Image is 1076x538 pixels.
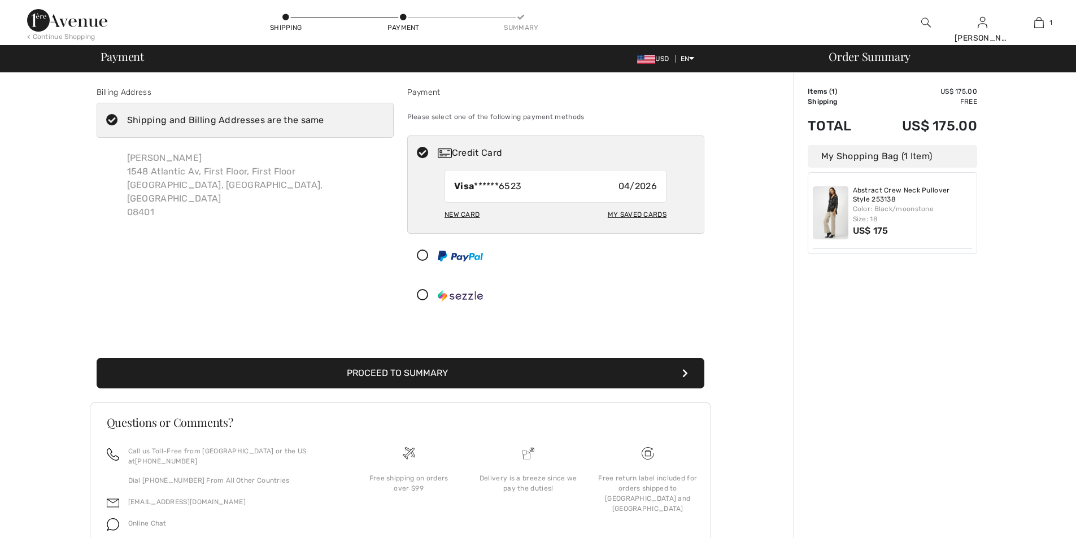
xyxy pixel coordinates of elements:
td: US$ 175.00 [870,86,977,97]
img: call [107,448,119,461]
div: Shipping and Billing Addresses are the same [127,113,324,127]
a: Abstract Crew Neck Pullover Style 253138 [853,186,973,204]
div: Payment [386,23,420,33]
p: Dial [PHONE_NUMBER] From All Other Countries [128,475,336,485]
img: Free shipping on orders over $99 [403,447,415,460]
div: Please select one of the following payment methods [407,103,704,131]
img: PayPal [438,251,483,261]
div: < Continue Shopping [27,32,95,42]
div: Summary [504,23,538,33]
span: 1 [831,88,835,95]
a: Sign In [978,17,987,28]
td: US$ 175.00 [870,107,977,145]
span: USD [637,55,673,63]
span: 1 [1049,18,1052,28]
img: Credit Card [438,148,452,158]
div: Billing Address [97,86,394,98]
div: Free shipping on orders over $99 [358,473,460,493]
div: Credit Card [438,146,696,160]
a: 1 [1011,16,1066,29]
td: Items ( ) [808,86,870,97]
img: search the website [921,16,931,29]
div: Shipping [269,23,303,33]
div: Free return label included for orders shipped to [GEOGRAPHIC_DATA] and [GEOGRAPHIC_DATA] [597,473,699,514]
img: Free shipping on orders over $99 [642,447,654,460]
h3: Questions or Comments? [107,417,694,428]
div: [PERSON_NAME] [955,32,1010,44]
div: My Saved Cards [608,205,666,224]
img: My Bag [1034,16,1044,29]
span: Payment [101,51,144,62]
img: 1ère Avenue [27,9,107,32]
strong: Visa [454,181,474,191]
div: My Shopping Bag (1 Item) [808,145,977,168]
div: Order Summary [815,51,1069,62]
span: EN [681,55,695,63]
span: 04/2026 [618,180,657,193]
div: Delivery is a breeze since we pay the duties! [477,473,579,493]
a: [EMAIL_ADDRESS][DOMAIN_NAME] [128,498,246,506]
img: chat [107,518,119,531]
div: Payment [407,86,704,98]
a: [PHONE_NUMBER] [135,457,197,465]
button: Proceed to Summary [97,358,704,388]
p: Call us Toll-Free from [GEOGRAPHIC_DATA] or the US at [128,446,336,466]
div: [PERSON_NAME] 1548 Atlantic Av, First Floor, First Floor [GEOGRAPHIC_DATA], [GEOGRAPHIC_DATA], [G... [118,142,394,228]
td: Total [808,107,870,145]
img: email [107,497,119,509]
img: Delivery is a breeze since we pay the duties! [522,447,534,460]
img: Abstract Crew Neck Pullover Style 253138 [813,186,848,239]
div: Color: Black/moonstone Size: 18 [853,204,973,224]
img: US Dollar [637,55,655,64]
td: Shipping [808,97,870,107]
span: US$ 175 [853,225,888,236]
img: Sezzle [438,290,483,301]
div: New Card [445,205,480,224]
span: Online Chat [128,519,167,527]
img: My Info [978,16,987,29]
td: Free [870,97,977,107]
